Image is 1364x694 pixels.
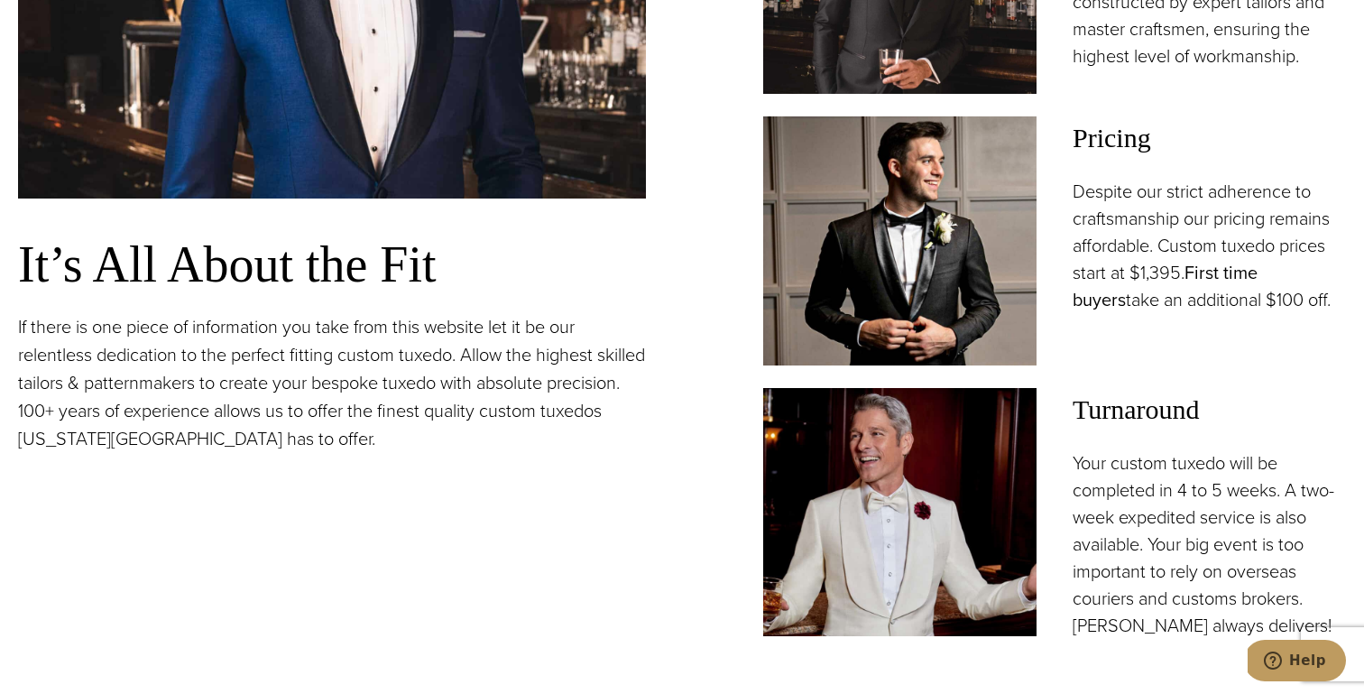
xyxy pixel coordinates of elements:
[1248,640,1346,685] iframe: Opens a widget where you can chat to one of our agents
[1073,178,1346,313] p: Despite our strict adherence to craftsmanship our pricing remains affordable. Custom tuxedo price...
[18,235,646,295] h3: It’s All About the Fit
[1073,388,1346,431] span: Turnaround
[1073,449,1346,639] p: Your custom tuxedo will be completed in 4 to 5 weeks. A two-week expedited service is also availa...
[763,116,1037,365] img: Client in classic black shawl collar black custom tuxedo.
[18,313,646,453] p: If there is one piece of information you take from this website let it be our relentless dedicati...
[1073,116,1346,160] span: Pricing
[1073,259,1258,313] a: First time buyers
[763,388,1037,636] img: Model in white custom tailored tuxedo jacket with wide white shawl lapel, white shirt and bowtie....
